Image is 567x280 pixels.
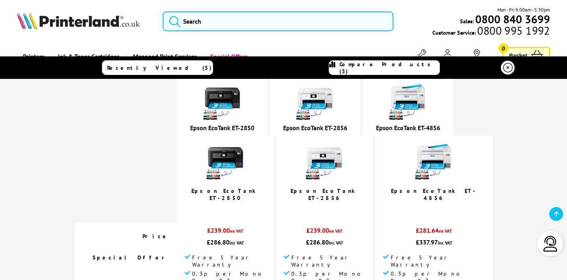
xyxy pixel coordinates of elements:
a: 0800 840 3699 [474,15,550,23]
a: Managed Print Services [126,47,203,67]
span: 4.8 [219,205,228,215]
span: Free 5 Year Warranty [391,254,485,268]
span: Mon - Fri 9:00am - 5:30pm [497,6,550,13]
a: Epson EcoTank ET-2856 [291,187,358,202]
span: inc VAT [329,240,343,246]
a: Epson EcoTank ET-2850 [191,187,259,202]
span: Free 5 Year Warranty [291,254,365,268]
div: £286.80 [284,238,365,246]
span: Price [143,233,169,240]
span: Customer Service: [432,27,550,36]
div: £239.00 [284,226,365,238]
a: Epson EcoTank ET-4856 [391,187,477,202]
img: Printerland Logo [17,12,140,29]
span: inc VAT [230,240,244,246]
div: £337.97 [383,238,485,246]
img: epson-et-4856-ink-included-new-small.jpg [414,142,454,182]
span: inc VAT [438,240,452,246]
img: epson-et-4856-ink-included-new-small.jpg [388,83,428,122]
img: epson-et-2856-ink-included-usp-small.jpg [305,142,344,182]
a: Special Offers [203,47,254,67]
a: Compare Products (3) [329,60,440,75]
span: Free 5 Year Warranty [192,254,266,268]
span: 4.8 [318,205,327,215]
span: Recently Viewed (5) [107,64,212,71]
span: 4.9 [427,205,437,215]
span: 0800 995 1992 [476,27,550,34]
span: ex VAT [439,228,452,234]
a: Epson EcoTank ET-2850 [190,124,254,132]
b: 0800 840 3699 [475,12,550,26]
div: £239.00 [185,226,266,238]
img: epson-et-2850-ink-included-new-small.jpg [202,83,242,122]
span: 0 [498,43,508,53]
a: Printerland Logo [17,12,153,31]
span: / 5 [437,205,445,215]
span: Compare Products (3) [339,61,439,75]
a: Printers [17,47,50,67]
span: ex VAT [329,228,343,234]
input: Search [163,11,393,31]
a: Log In [441,49,454,64]
span: Sales: [460,17,474,25]
img: epson-et-2856-ink-included-usp-small.jpg [295,83,335,122]
span: Special Offer [93,254,169,261]
a: Basket 0 [502,47,550,64]
a: Recently Viewed (5) [102,60,213,75]
span: Ink & Toner Cartridges [58,47,120,67]
a: Track Order [465,49,488,64]
span: Basket [509,50,527,61]
div: £286.80 [185,238,266,246]
a: Support [415,49,430,64]
img: epson-et-2850-ink-included-new-small.jpg [206,142,245,182]
span: / 5 [327,205,335,215]
span: / 5 [228,205,236,215]
img: user-headset-light.svg [543,236,558,252]
span: ex VAT [230,228,243,234]
a: Epson EcoTank ET-2856 [283,124,347,132]
a: Ink & Toner Cartridges [50,47,126,67]
a: Epson EcoTank ET-4856 [376,124,440,132]
div: £281.64 [383,226,485,238]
